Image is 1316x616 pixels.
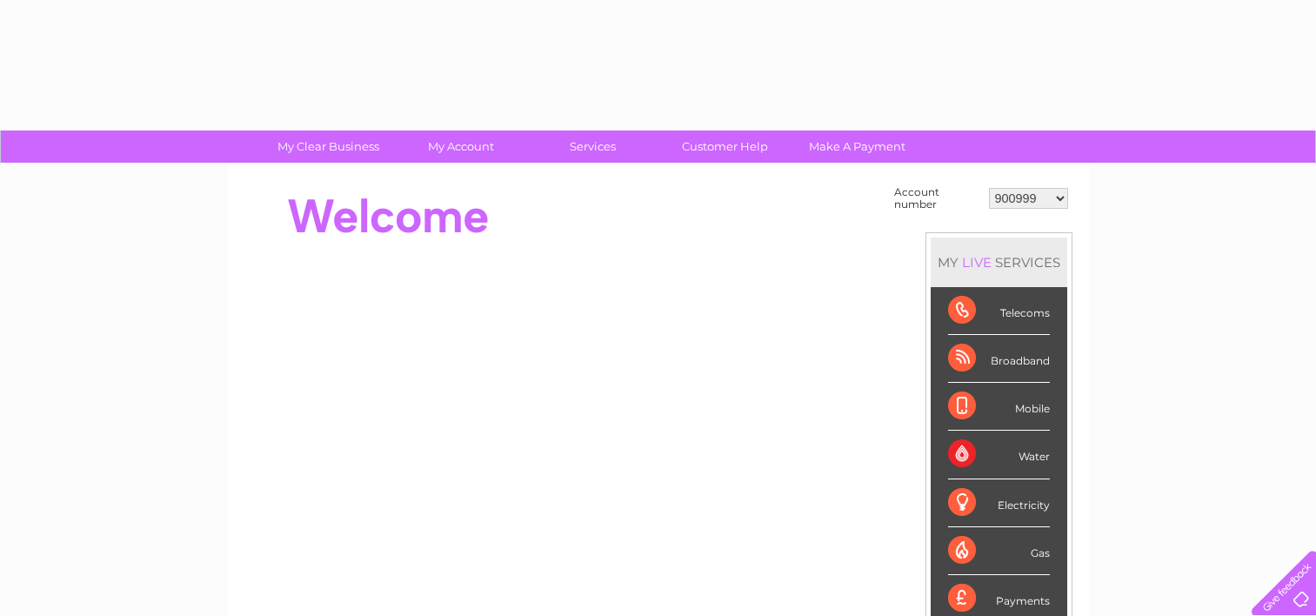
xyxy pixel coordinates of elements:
div: Water [948,431,1050,479]
div: Telecoms [948,287,1050,335]
div: Mobile [948,383,1050,431]
a: Services [521,131,665,163]
a: Customer Help [653,131,797,163]
a: My Clear Business [257,131,400,163]
a: Make A Payment [785,131,929,163]
div: LIVE [959,254,995,271]
a: My Account [389,131,532,163]
div: Gas [948,527,1050,575]
div: MY SERVICES [931,238,1067,287]
div: Broadband [948,335,1050,383]
div: Electricity [948,479,1050,527]
td: Account number [890,182,985,215]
